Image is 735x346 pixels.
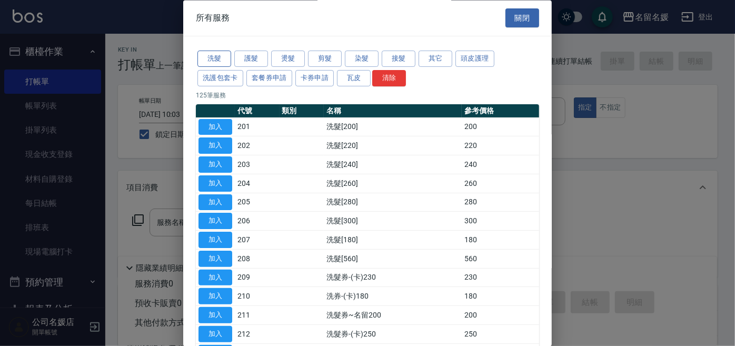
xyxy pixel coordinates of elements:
[462,136,539,155] td: 220
[345,51,379,67] button: 染髮
[235,287,280,306] td: 210
[324,306,462,325] td: 洗髮券~名留200
[235,231,280,250] td: 207
[235,250,280,269] td: 208
[198,194,232,211] button: 加入
[271,51,305,67] button: 燙髮
[505,8,539,28] button: 關閉
[198,308,232,324] button: 加入
[246,70,292,86] button: 套餐券申請
[198,157,232,173] button: 加入
[198,326,232,342] button: 加入
[324,212,462,231] td: 洗髮[300]
[198,138,232,154] button: 加入
[462,118,539,137] td: 200
[324,250,462,269] td: 洗髮[560]
[235,212,280,231] td: 206
[324,287,462,306] td: 洗券-(卡)180
[198,213,232,230] button: 加入
[198,119,232,135] button: 加入
[324,174,462,193] td: 洗髮[260]
[419,51,452,67] button: 其它
[324,193,462,212] td: 洗髮[280]
[235,193,280,212] td: 205
[196,13,230,23] span: 所有服務
[462,287,539,306] td: 180
[324,104,462,118] th: 名稱
[324,269,462,288] td: 洗髮券-(卡)230
[462,155,539,174] td: 240
[295,70,334,86] button: 卡券申請
[324,118,462,137] td: 洗髮[200]
[455,51,494,67] button: 頭皮護理
[324,231,462,250] td: 洗髮[180]
[235,325,280,344] td: 212
[372,70,406,86] button: 清除
[324,155,462,174] td: 洗髮[240]
[462,174,539,193] td: 260
[196,91,539,100] p: 125 筆服務
[198,232,232,249] button: 加入
[308,51,342,67] button: 剪髮
[462,231,539,250] td: 180
[198,251,232,267] button: 加入
[280,104,324,118] th: 類別
[235,306,280,325] td: 211
[197,51,231,67] button: 洗髮
[462,325,539,344] td: 250
[235,118,280,137] td: 201
[234,51,268,67] button: 護髮
[462,193,539,212] td: 280
[235,269,280,288] td: 209
[462,250,539,269] td: 560
[337,70,371,86] button: 瓦皮
[235,104,280,118] th: 代號
[462,212,539,231] td: 300
[382,51,415,67] button: 接髮
[235,155,280,174] td: 203
[198,289,232,305] button: 加入
[462,306,539,325] td: 200
[324,136,462,155] td: 洗髮[220]
[462,269,539,288] td: 230
[235,174,280,193] td: 204
[197,70,243,86] button: 洗護包套卡
[324,325,462,344] td: 洗髮券-(卡)250
[462,104,539,118] th: 參考價格
[198,175,232,192] button: 加入
[235,136,280,155] td: 202
[198,270,232,286] button: 加入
